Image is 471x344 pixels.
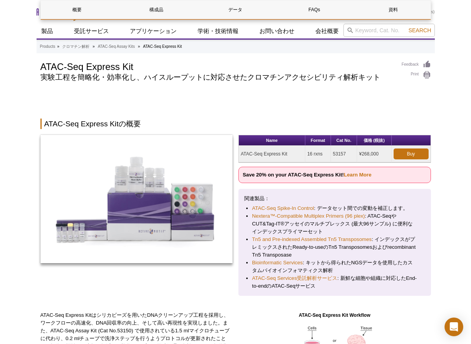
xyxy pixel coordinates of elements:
[138,44,140,49] li: »
[331,135,357,146] th: Cat No.
[143,44,182,49] li: ATAC-Seq Express Kit
[305,135,331,146] th: Format
[252,259,417,274] li: : キットから得られたNGSデータを使用したカスタムバイオインフォマティクス解析
[252,212,365,220] a: Nextera™-Compatible Multiplex Primers (96 plex)
[252,236,417,259] li: : インデックスがプレミックスされたReady-to-useのTn5 Transposomesおよびrecombinant Tn5 Transposase
[402,71,431,79] a: Print
[402,60,431,69] a: Feedback
[311,24,343,38] a: 会社概要
[93,44,95,49] li: »
[239,135,305,146] th: Name
[305,146,331,162] td: 16 rxns
[120,0,193,19] a: 構成品
[40,135,233,263] img: ATAC-Seq Express Kit
[98,43,135,50] a: ATAC-Seq Assay Kits
[408,27,431,33] span: Search
[125,24,181,38] a: アプリケーション
[239,146,305,162] td: ATAC-Seq Express Kit
[40,74,394,81] h2: 実験工程を簡略化・効率化し、ハイスループットに対応させたクロマチンアクセシビリティ解析キット
[357,146,391,162] td: ¥268,000
[252,274,417,290] li: : 新鮮な細胞や組織に対応したEnd-to-endのATAC-Seqサービス
[37,24,58,38] a: 製品
[299,313,370,318] strong: ATAC-Seq Express Kit Workflow
[343,24,435,37] input: Keyword, Cat. No.
[41,0,114,19] a: 概要
[40,119,431,129] h2: ATAC-Seq Express Kitの概要
[193,24,243,38] a: 学術・技術情報
[252,212,417,236] li: : ATAC-SeqやCUT&Tag-IT®アッセイのマルチプレックス (最大96サンプル) に便利なインデックスプライマーセット
[357,0,430,19] a: 資料
[252,204,314,212] a: ATAC-Seq Spike-In Control
[199,0,272,19] a: データ
[40,60,394,72] h1: ATAC-Seq Express Kit
[40,43,55,50] a: Products
[406,27,433,34] button: Search
[252,259,303,267] a: Bioinformatic Services
[278,0,351,19] a: FAQs
[57,44,60,49] li: »
[62,43,89,50] a: クロマチン解析
[69,24,114,38] a: 受託サービス
[244,195,425,203] p: 関連製品：
[255,24,299,38] a: お問い合わせ
[331,146,357,162] td: 53157
[252,236,372,243] a: Tn5 and Pre-indexed Assembled Tn5 Transposomes
[243,172,371,178] strong: Save 20% on your ATAC-Seq Express Kit!
[344,172,371,178] a: Learn More
[394,148,429,159] a: Buy
[252,204,417,212] li: : データセット間での変動を補正します。
[445,318,463,336] div: Open Intercom Messenger
[252,274,337,282] a: ATAC-Seq Services受託解析サービス
[357,135,391,146] th: 価格 (税抜)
